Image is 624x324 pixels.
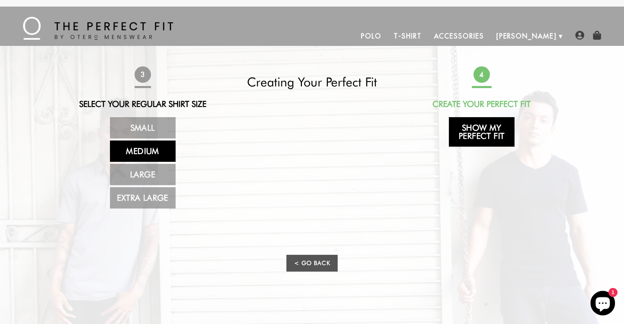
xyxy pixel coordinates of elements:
[70,99,215,109] h2: Select Your Regular Shirt Size
[388,26,427,46] a: T-Shirt
[23,17,173,40] img: The Perfect Fit - by Otero Menswear - Logo
[355,26,388,46] a: Polo
[592,31,601,40] img: shopping-bag-icon.png
[575,31,584,40] img: user-account-icon.png
[110,117,176,138] a: Small
[110,187,176,208] a: Extra Large
[409,99,554,109] h2: Create Your Perfect Fit
[134,66,151,83] span: 3
[490,26,563,46] a: [PERSON_NAME]
[473,66,489,83] span: 4
[240,75,385,89] h2: Creating Your Perfect Fit
[449,117,514,147] a: Show My Perfect Fit
[110,140,176,162] a: Medium
[110,164,176,185] a: Large
[588,291,617,317] inbox-online-store-chat: Shopify online store chat
[286,255,337,272] a: < Go Back
[427,26,490,46] a: Accessories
